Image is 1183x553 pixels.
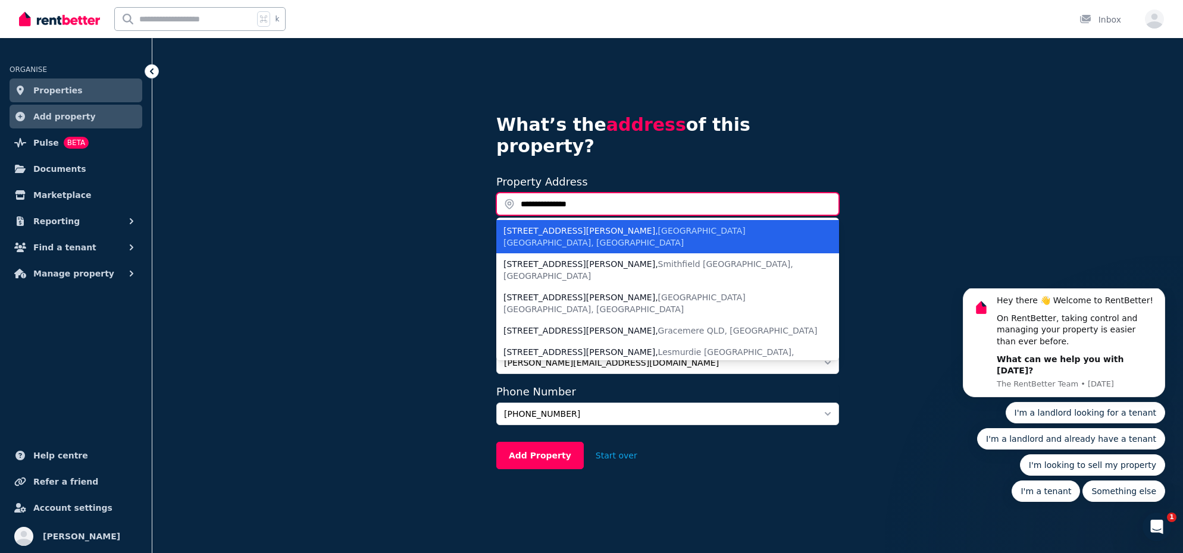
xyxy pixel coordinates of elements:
div: [STREET_ADDRESS][PERSON_NAME] , [503,258,818,282]
label: Phone Number [496,384,839,400]
div: On RentBetter, taking control and managing your property is easier than ever before. [52,24,211,59]
iframe: Intercom notifications message [945,288,1183,509]
span: Marketplace [33,188,91,202]
b: What can we help you with [DATE]? [52,66,179,87]
div: Quick reply options [18,114,220,213]
button: Quick reply: I'm a tenant [67,192,135,213]
div: Hey there 👋 Welcome to RentBetter! [52,7,211,18]
span: Gracemere QLD, [GEOGRAPHIC_DATA] [658,326,818,335]
span: [PHONE_NUMBER] [504,408,815,420]
a: Refer a friend [10,470,142,494]
button: Reporting [10,209,142,233]
span: Reporting [33,214,80,228]
button: Add Property [496,442,584,469]
span: Documents [33,162,86,176]
span: [PERSON_NAME] [43,529,120,543]
button: Quick reply: I'm looking to sell my property [75,166,220,187]
span: Add property [33,109,96,124]
a: Help centre [10,444,142,467]
div: [STREET_ADDRESS][PERSON_NAME] , [503,325,818,337]
button: Quick reply: I'm a landlord and already have a tenant [32,140,220,161]
div: Message content [52,7,211,89]
a: PulseBETA [10,131,142,155]
span: Find a tenant [33,240,96,254]
button: Manage property [10,262,142,285]
iframe: Intercom live chat [1143,513,1171,541]
a: Documents [10,157,142,181]
span: Manage property [33,266,114,281]
div: [STREET_ADDRESS][PERSON_NAME] , [503,225,818,249]
span: Account settings [33,501,112,515]
button: Quick reply: I'm a landlord looking for a tenant [61,114,221,135]
span: k [275,14,279,24]
div: Inbox [1079,14,1121,26]
p: Message from The RentBetter Team, sent 2d ago [52,90,211,101]
button: Quick reply: Something else [137,192,220,213]
a: Marketplace [10,183,142,207]
button: Find a tenant [10,235,142,259]
span: ORGANISE [10,65,47,74]
span: Pulse [33,136,59,150]
div: [STREET_ADDRESS][PERSON_NAME] , [503,291,818,315]
span: [PERSON_NAME][EMAIL_ADDRESS][DOMAIN_NAME] [504,357,815,369]
button: [PERSON_NAME][EMAIL_ADDRESS][DOMAIN_NAME] [496,351,839,374]
span: Help centre [33,448,88,463]
span: address [606,114,686,135]
button: [PHONE_NUMBER] [496,403,839,425]
span: BETA [64,137,89,149]
button: Start over [584,442,649,469]
span: Properties [33,83,83,98]
div: [STREET_ADDRESS][PERSON_NAME] , [503,346,818,370]
img: RentBetter [19,10,100,28]
a: Properties [10,78,142,102]
span: Refer a friend [33,475,98,489]
span: 1 [1167,513,1176,522]
a: Account settings [10,496,142,520]
label: Property Address [496,175,588,188]
a: Add property [10,105,142,128]
h4: What’s the of this property? [496,114,839,157]
img: Profile image for The RentBetter Team [27,10,46,29]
